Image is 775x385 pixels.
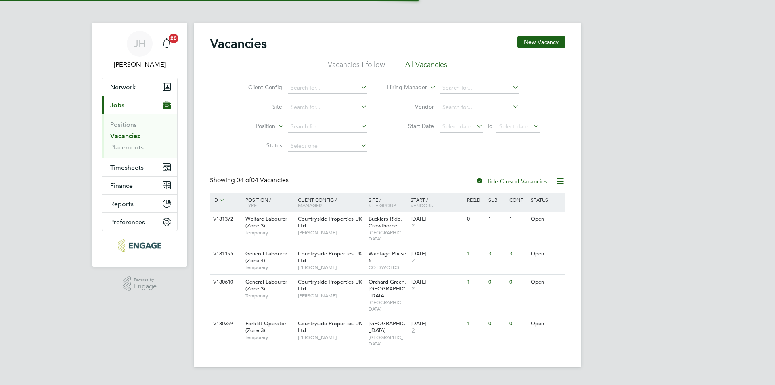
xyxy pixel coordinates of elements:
[92,23,187,267] nav: Main navigation
[236,84,282,91] label: Client Config
[529,316,564,331] div: Open
[237,176,251,184] span: 04 of
[245,264,294,271] span: Temporary
[529,193,564,206] div: Status
[211,212,239,227] div: V181372
[211,193,239,207] div: ID
[298,229,364,236] span: [PERSON_NAME]
[367,193,409,212] div: Site /
[110,200,134,208] span: Reports
[465,193,486,206] div: Reqd
[102,213,177,231] button: Preferences
[298,320,362,334] span: Countryside Properties UK Ltd
[369,229,407,242] span: [GEOGRAPHIC_DATA]
[369,202,396,208] span: Site Group
[110,101,124,109] span: Jobs
[236,142,282,149] label: Status
[123,276,157,292] a: Powered byEngage
[102,78,177,96] button: Network
[475,177,547,185] label: Hide Closed Vacancies
[211,246,239,261] div: V181195
[507,316,528,331] div: 0
[507,275,528,290] div: 0
[298,215,362,229] span: Countryside Properties UK Ltd
[237,176,289,184] span: 04 Vacancies
[110,182,133,189] span: Finance
[369,264,407,271] span: COTSWOLDS
[110,164,144,171] span: Timesheets
[411,320,463,327] div: [DATE]
[440,82,519,94] input: Search for...
[245,334,294,341] span: Temporary
[102,177,177,194] button: Finance
[369,334,407,347] span: [GEOGRAPHIC_DATA]
[110,143,144,151] a: Placements
[102,31,178,69] a: JH[PERSON_NAME]
[465,316,486,331] div: 1
[169,34,178,43] span: 20
[486,246,507,261] div: 3
[411,223,416,229] span: 2
[245,229,294,236] span: Temporary
[245,202,257,208] span: Type
[245,278,287,292] span: General Labourer (Zone 3)
[484,121,495,131] span: To
[529,275,564,290] div: Open
[110,132,140,140] a: Vacancies
[236,103,282,110] label: Site
[369,299,407,312] span: [GEOGRAPHIC_DATA]
[411,257,416,264] span: 2
[298,292,364,299] span: [PERSON_NAME]
[440,102,519,113] input: Search for...
[486,193,507,206] div: Sub
[408,193,465,212] div: Start /
[288,141,367,152] input: Select one
[507,246,528,261] div: 3
[296,193,367,212] div: Client Config /
[245,320,287,334] span: Forklift Operator (Zone 3)
[102,158,177,176] button: Timesheets
[369,278,406,299] span: Orchard Green, [GEOGRAPHIC_DATA]
[517,36,565,48] button: New Vacancy
[529,212,564,227] div: Open
[411,327,416,334] span: 2
[288,102,367,113] input: Search for...
[210,176,290,185] div: Showing
[211,316,239,331] div: V180399
[110,83,136,91] span: Network
[387,122,434,130] label: Start Date
[118,239,161,252] img: pcrnet-logo-retina.png
[239,193,296,212] div: Position /
[411,279,463,286] div: [DATE]
[211,275,239,290] div: V180610
[486,316,507,331] div: 0
[465,212,486,227] div: 0
[134,276,157,283] span: Powered by
[387,103,434,110] label: Vendor
[499,123,528,130] span: Select date
[298,264,364,271] span: [PERSON_NAME]
[245,250,287,264] span: General Labourer (Zone 4)
[411,286,416,292] span: 2
[529,246,564,261] div: Open
[298,250,362,264] span: Countryside Properties UK Ltd
[102,96,177,114] button: Jobs
[102,239,178,252] a: Go to home page
[465,275,486,290] div: 1
[210,36,267,52] h2: Vacancies
[486,212,507,227] div: 1
[486,275,507,290] div: 0
[102,60,178,69] span: Jess Hogan
[245,292,294,299] span: Temporary
[369,250,406,264] span: Wantage Phase 6
[245,215,287,229] span: Welfare Labourer (Zone 3)
[229,122,275,130] label: Position
[102,114,177,158] div: Jobs
[507,212,528,227] div: 1
[369,320,405,334] span: [GEOGRAPHIC_DATA]
[507,193,528,206] div: Conf
[465,246,486,261] div: 1
[381,84,427,92] label: Hiring Manager
[411,250,463,257] div: [DATE]
[298,278,362,292] span: Countryside Properties UK Ltd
